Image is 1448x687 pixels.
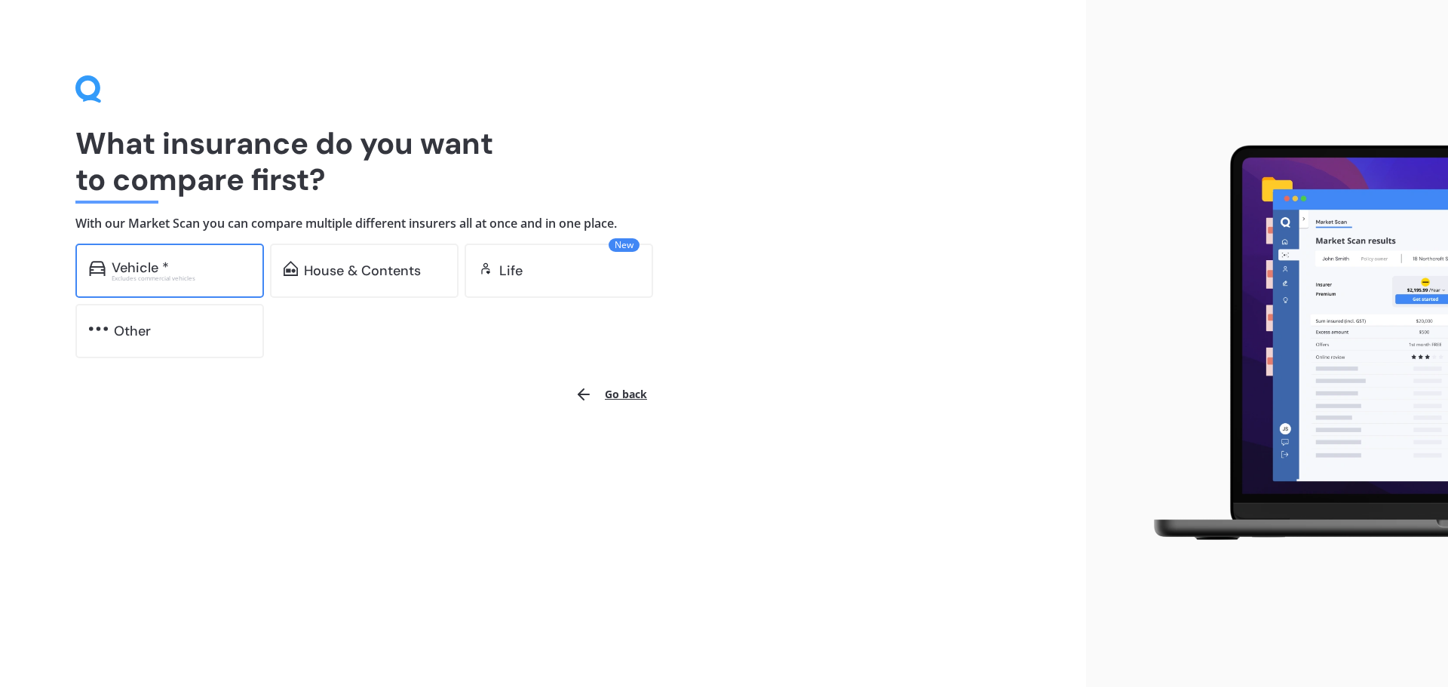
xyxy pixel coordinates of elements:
[114,324,151,339] div: Other
[284,261,298,276] img: home-and-contents.b802091223b8502ef2dd.svg
[112,260,169,275] div: Vehicle *
[566,376,656,413] button: Go back
[1132,136,1448,551] img: laptop.webp
[499,263,523,278] div: Life
[112,275,250,281] div: Excludes commercial vehicles
[89,261,106,276] img: car.f15378c7a67c060ca3f3.svg
[89,321,108,336] img: other.81dba5aafe580aa69f38.svg
[75,216,1011,232] h4: With our Market Scan you can compare multiple different insurers all at once and in one place.
[75,125,1011,198] h1: What insurance do you want to compare first?
[478,261,493,276] img: life.f720d6a2d7cdcd3ad642.svg
[609,238,640,252] span: New
[304,263,421,278] div: House & Contents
